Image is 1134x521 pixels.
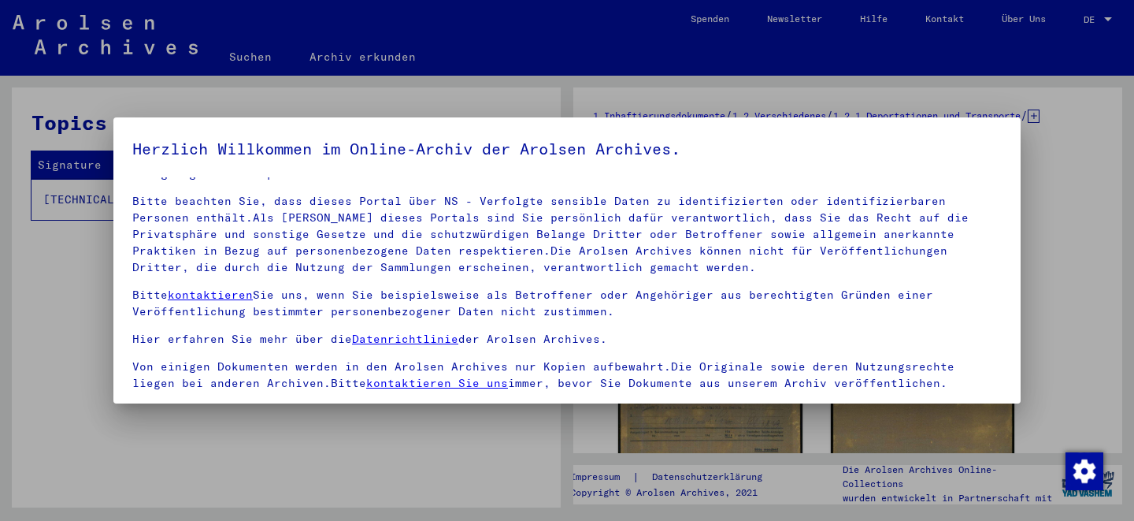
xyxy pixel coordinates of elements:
h5: Herzlich Willkommen im Online-Archiv der Arolsen Archives. [132,136,1002,162]
p: Bitte Sie uns, wenn Sie beispielsweise als Betroffener oder Angehöriger aus berechtigten Gründen ... [132,287,1002,320]
div: Zustimmung ändern [1065,452,1102,489]
a: kontaktieren [168,288,253,302]
img: Zustimmung ändern [1065,452,1103,490]
p: Hier erfahren Sie mehr über die der Arolsen Archives. [132,331,1002,348]
span: Einverständniserklärung: Hiermit erkläre ich mich damit einverstanden, dass ich sensible personen... [151,403,1002,478]
p: Von einigen Dokumenten werden in den Arolsen Archives nur Kopien aufbewahrt.Die Originale sowie d... [132,359,1002,392]
a: kontaktieren Sie uns [366,376,508,390]
a: Datenrichtlinie [352,332,458,346]
p: Bitte beachten Sie, dass dieses Portal über NS - Verfolgte sensible Daten zu identifizierten oder... [132,193,1002,276]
